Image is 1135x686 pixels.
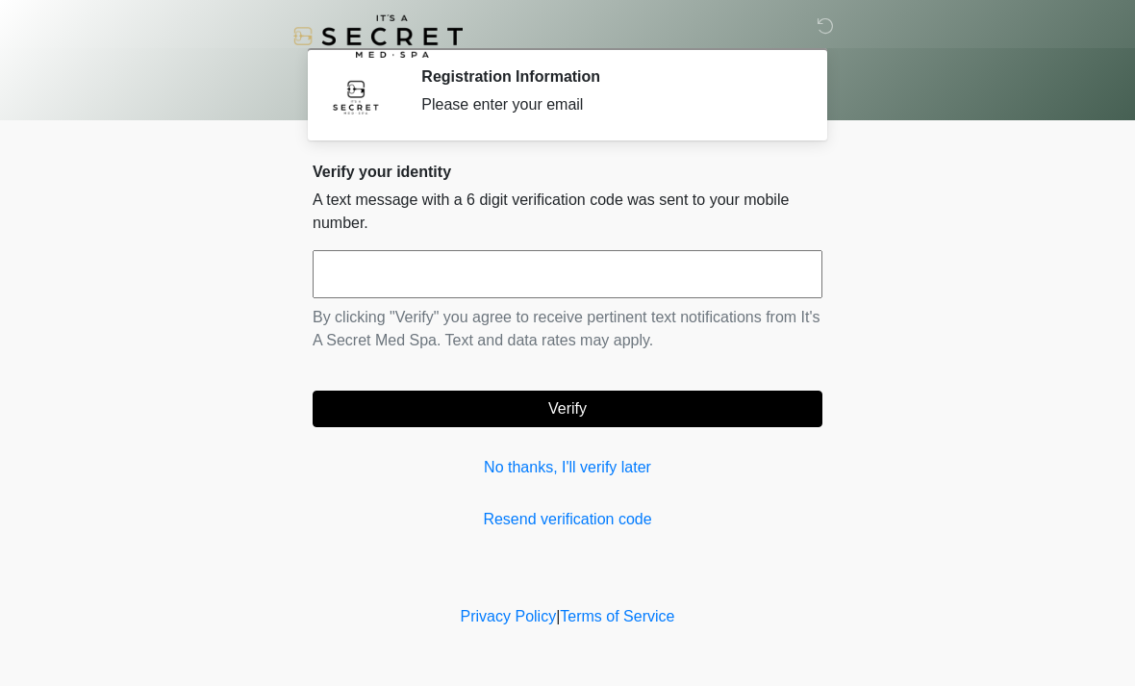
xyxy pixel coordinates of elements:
[421,67,794,86] h2: Registration Information
[560,608,674,624] a: Terms of Service
[421,93,794,116] div: Please enter your email
[313,306,822,352] p: By clicking "Verify" you agree to receive pertinent text notifications from It's A Secret Med Spa...
[313,391,822,427] button: Verify
[313,508,822,531] a: Resend verification code
[313,189,822,235] p: A text message with a 6 digit verification code was sent to your mobile number.
[313,456,822,479] a: No thanks, I'll verify later
[556,608,560,624] a: |
[461,608,557,624] a: Privacy Policy
[327,67,385,125] img: Agent Avatar
[313,163,822,181] h2: Verify your identity
[293,14,463,58] img: It's A Secret Med Spa Logo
